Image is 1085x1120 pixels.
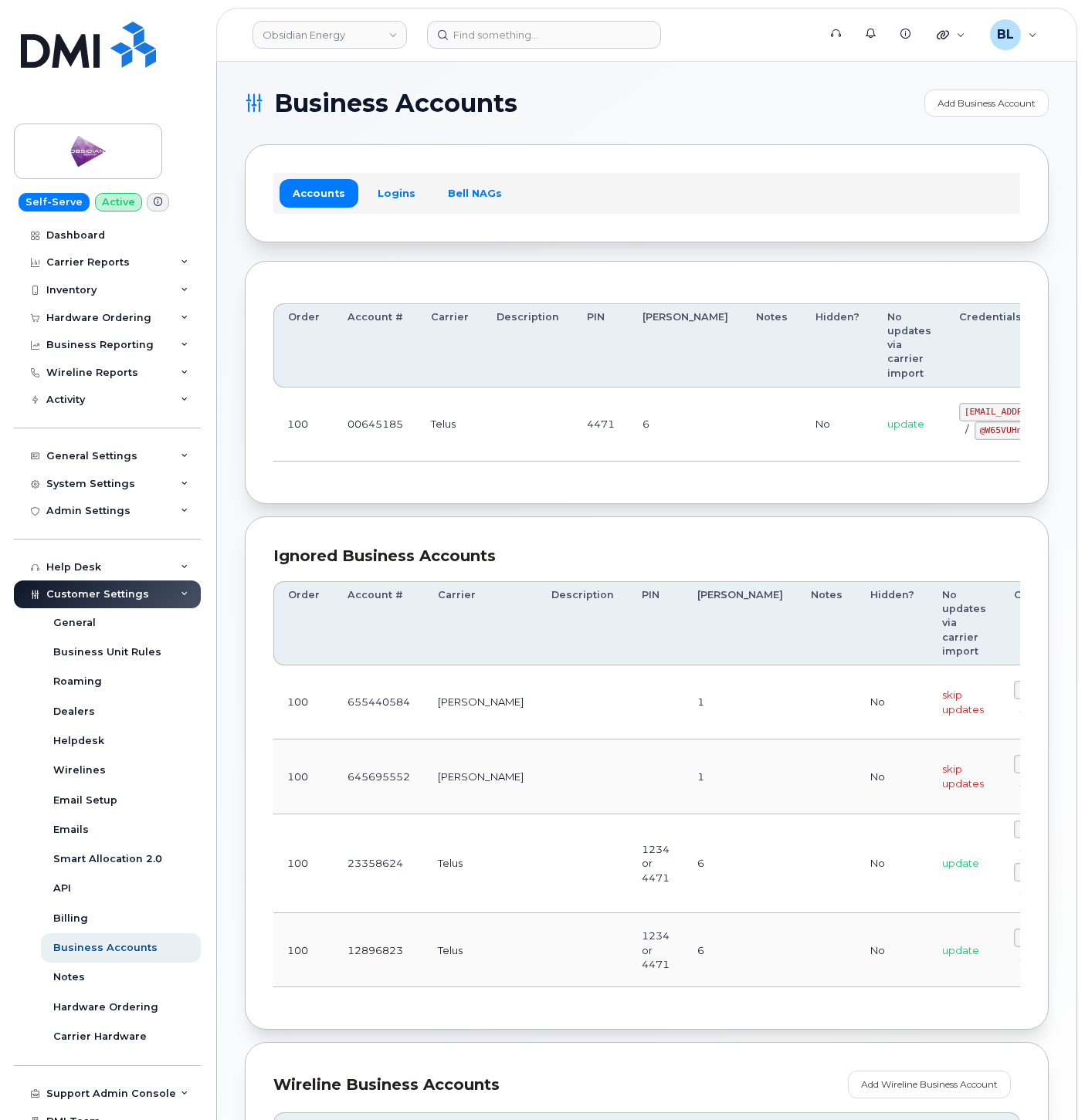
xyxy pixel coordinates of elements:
[802,303,873,387] th: Hidden?
[629,387,742,462] td: 6
[942,763,984,790] span: skip updates
[797,581,856,665] th: Notes
[975,421,1038,440] code: @W65VUHnEz
[573,303,629,387] th: PIN
[334,303,417,387] th: Account #
[683,814,797,914] td: 6
[483,303,573,387] th: Description
[856,814,928,914] td: No
[424,581,537,665] th: Carrier
[537,581,628,665] th: Description
[856,581,928,665] th: Hidden?
[273,387,334,462] td: 100
[683,665,797,739] td: 1
[334,665,424,739] td: 655440584
[424,814,537,914] td: Telus
[856,913,928,987] td: No
[965,423,968,435] span: /
[273,303,334,387] th: Order
[273,1071,848,1098] div: Wireline Business Accounts
[856,739,928,814] td: No
[628,913,683,987] td: 1234 or 4471
[942,944,979,956] span: update
[273,814,334,914] td: 100
[628,814,683,914] td: 1234 or 4471
[280,179,358,207] a: Accounts
[435,179,515,207] a: Bell NAGs
[683,913,797,987] td: 6
[742,303,802,387] th: Notes
[424,913,537,987] td: Telus
[942,857,979,869] span: update
[942,689,984,716] span: skip updates
[873,303,945,387] th: No updates via carrier import
[802,387,873,462] td: No
[273,581,334,665] th: Order
[364,179,429,207] a: Logins
[334,814,424,914] td: 23358624
[417,387,483,462] td: Telus
[683,739,797,814] td: 1
[683,581,797,665] th: [PERSON_NAME]
[334,739,424,814] td: 645695552
[334,387,417,462] td: 00645185
[334,581,424,665] th: Account #
[273,913,334,987] td: 100
[629,303,742,387] th: [PERSON_NAME]
[928,581,1000,665] th: No updates via carrier import
[273,545,1020,567] div: Ignored Business Accounts
[924,90,1049,117] a: Add Business Account
[273,665,334,739] td: 100
[334,913,424,987] td: 12896823
[417,303,483,387] th: Carrier
[856,665,928,739] td: No
[848,1071,1011,1098] a: Add Wireline Business Account
[273,739,334,814] td: 100
[424,739,537,814] td: [PERSON_NAME]
[274,92,517,115] span: Business Accounts
[424,665,537,739] td: [PERSON_NAME]
[887,418,924,430] span: update
[628,581,683,665] th: PIN
[573,387,629,462] td: 4471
